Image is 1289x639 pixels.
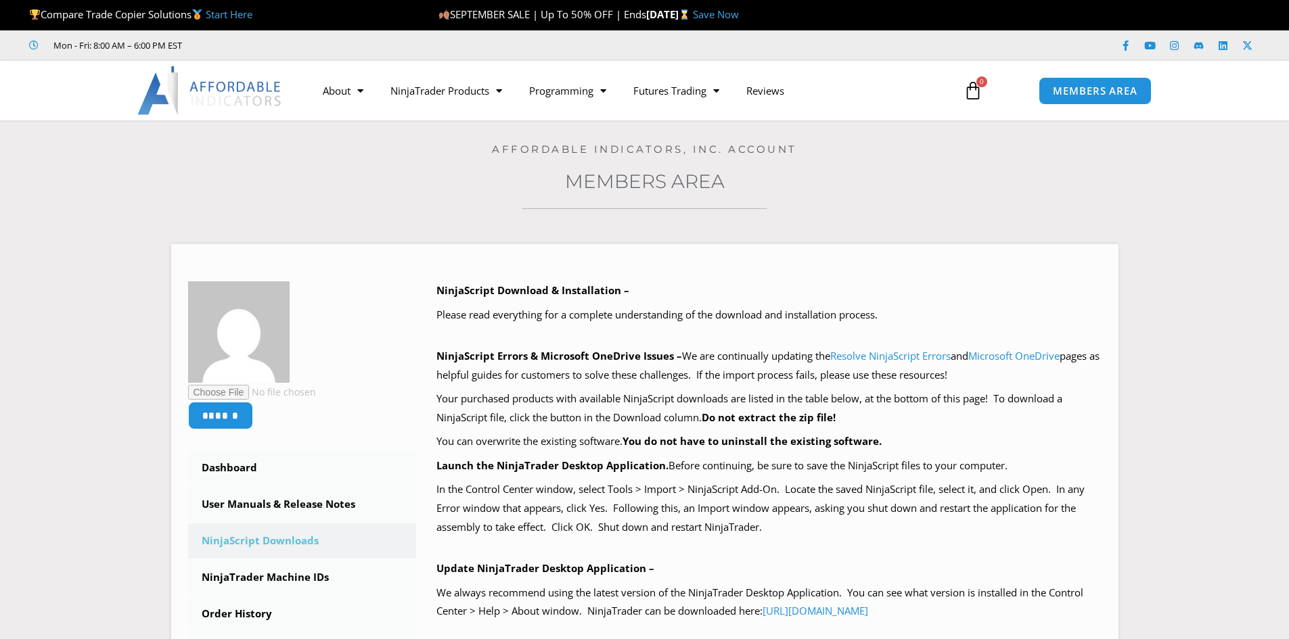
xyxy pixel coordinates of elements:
span: Compare Trade Copier Solutions [29,7,252,21]
a: Dashboard [188,450,417,486]
a: [URL][DOMAIN_NAME] [763,604,868,617]
span: Mon - Fri: 8:00 AM – 6:00 PM EST [50,37,182,53]
iframe: Customer reviews powered by Trustpilot [201,39,404,52]
p: You can overwrite the existing software. [436,432,1102,451]
b: Update NinjaTrader Desktop Application – [436,561,654,575]
b: NinjaScript Errors & Microsoft OneDrive Issues – [436,349,682,362]
a: Resolve NinjaScript Errors [830,349,951,362]
img: 🏆 [30,9,40,20]
a: Programming [516,75,620,106]
a: Members Area [565,170,725,193]
p: In the Control Center window, select Tools > Import > NinjaScript Add-On. Locate the saved NinjaS... [436,480,1102,537]
img: 🥇 [192,9,202,20]
img: 🍂 [439,9,449,20]
a: Save Now [693,7,739,21]
a: 0 [943,71,1003,110]
img: LogoAI | Affordable Indicators – NinjaTrader [137,66,283,115]
a: NinjaTrader Products [377,75,516,106]
img: 81894962d5aecdb7ace1881b18696987152f925da1411ac2313ac223210d4cf1 [188,281,290,383]
a: Futures Trading [620,75,733,106]
img: ⌛ [679,9,689,20]
b: Do not extract the zip file! [702,410,836,424]
a: NinjaScript Downloads [188,523,417,559]
b: You do not have to uninstall the existing software. [623,434,882,448]
p: Before continuing, be sure to save the NinjaScript files to your computer. [436,456,1102,475]
a: Affordable Indicators, Inc. Account [492,143,797,156]
p: Please read everything for a complete understanding of the download and installation process. [436,306,1102,325]
b: NinjaScript Download & Installation – [436,283,629,297]
span: MEMBERS AREA [1053,86,1137,96]
p: We always recommend using the latest version of the NinjaTrader Desktop Application. You can see ... [436,584,1102,621]
a: Order History [188,596,417,632]
a: Start Here [206,7,252,21]
span: SEPTEMBER SALE | Up To 50% OFF | Ends [438,7,646,21]
p: Your purchased products with available NinjaScript downloads are listed in the table below, at th... [436,389,1102,427]
nav: Menu [309,75,948,106]
span: 0 [976,76,987,87]
a: Microsoft OneDrive [968,349,1060,362]
strong: [DATE] [646,7,693,21]
b: Launch the NinjaTrader Desktop Application. [436,458,669,472]
p: We are continually updating the and pages as helpful guides for customers to solve these challeng... [436,347,1102,385]
a: NinjaTrader Machine IDs [188,560,417,595]
a: MEMBERS AREA [1039,77,1152,105]
a: Reviews [733,75,798,106]
a: User Manuals & Release Notes [188,487,417,522]
a: About [309,75,377,106]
